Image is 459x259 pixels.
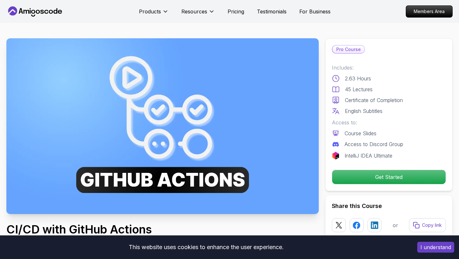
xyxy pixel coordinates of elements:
[345,85,373,93] p: 45 Lectures
[345,129,376,137] p: Course Slides
[345,96,403,104] p: Certificate of Completion
[332,170,446,184] button: Get Started
[332,202,446,211] h2: Share this Course
[139,8,169,20] button: Products
[345,152,392,159] p: IntelliJ IDEA Ultimate
[345,140,403,148] p: Access to Discord Group
[345,75,371,82] p: 2.63 Hours
[332,64,446,71] p: Includes:
[181,8,207,15] p: Resources
[406,5,453,18] a: Members Area
[422,222,442,228] p: Copy link
[409,218,446,232] button: Copy link
[417,242,454,253] button: Accept cookies
[139,8,161,15] p: Products
[345,107,382,115] p: English Subtitles
[181,8,215,20] button: Resources
[332,152,339,159] img: jetbrains logo
[228,8,244,15] a: Pricing
[257,8,287,15] a: Testimonials
[6,38,319,214] img: ci-cd-with-github-actions_thumbnail
[406,6,452,17] p: Members Area
[332,46,365,53] p: Pro Course
[5,240,408,254] div: This website uses cookies to enhance the user experience.
[332,119,446,126] p: Access to:
[6,223,254,236] h1: CI/CD with GitHub Actions
[299,8,331,15] a: For Business
[393,221,398,229] p: or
